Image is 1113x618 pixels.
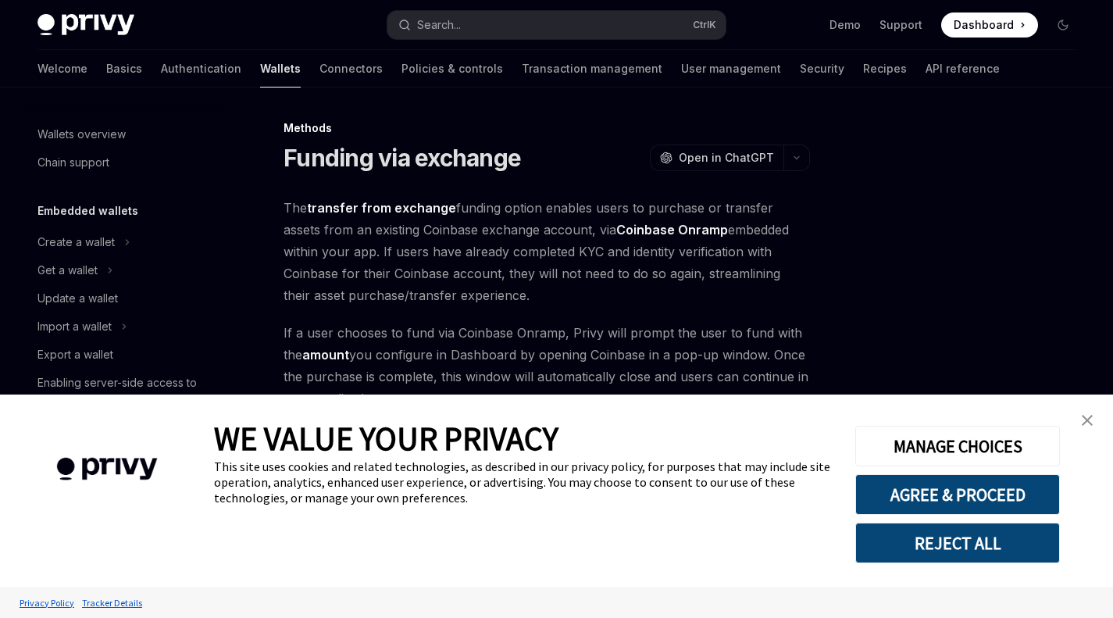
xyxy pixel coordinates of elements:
a: Wallets overview [25,120,225,148]
span: The funding option enables users to purchase or transfer assets from an existing Coinbase exchang... [284,197,810,306]
button: MANAGE CHOICES [855,426,1060,466]
a: Privacy Policy [16,589,78,616]
span: Ctrl K [693,19,716,31]
a: Chain support [25,148,225,177]
div: Update a wallet [37,289,118,308]
h1: Funding via exchange [284,144,521,172]
a: Enabling server-side access to user wallets [25,369,225,416]
a: Recipes [863,50,907,88]
img: company logo [23,435,191,503]
a: Support [879,17,922,33]
span: Open in ChatGPT [679,150,774,166]
a: Authentication [161,50,241,88]
div: Enabling server-side access to user wallets [37,373,216,411]
a: Connectors [319,50,383,88]
span: Dashboard [954,17,1014,33]
div: Wallets overview [37,125,126,144]
a: Policies & controls [401,50,503,88]
a: Tracker Details [78,589,146,616]
a: Security [800,50,844,88]
a: Demo [829,17,861,33]
a: User management [681,50,781,88]
div: Create a wallet [37,233,115,252]
a: Basics [106,50,142,88]
button: AGREE & PROCEED [855,474,1060,515]
a: close banner [1072,405,1103,436]
h5: Embedded wallets [37,202,138,220]
a: Export a wallet [25,341,225,369]
button: Search...CtrlK [387,11,725,39]
a: Welcome [37,50,87,88]
div: Get a wallet [37,261,98,280]
div: This site uses cookies and related technologies, as described in our privacy policy, for purposes... [214,459,832,505]
a: API reference [926,50,1000,88]
a: Dashboard [941,13,1038,38]
div: Methods [284,120,810,136]
a: amount [302,347,349,363]
button: Open in ChatGPT [650,145,783,171]
div: Export a wallet [37,345,113,364]
a: Wallets [260,50,301,88]
img: close banner [1082,415,1093,426]
button: REJECT ALL [855,523,1060,563]
span: If a user chooses to fund via Coinbase Onramp, Privy will prompt the user to fund with the you co... [284,322,810,409]
div: Search... [417,16,461,34]
strong: transfer from exchange [307,200,456,216]
img: dark logo [37,14,134,36]
div: Import a wallet [37,317,112,336]
a: Coinbase Onramp [616,222,728,238]
a: Transaction management [522,50,662,88]
a: Update a wallet [25,284,225,313]
button: Toggle dark mode [1051,13,1076,38]
div: Chain support [37,153,109,172]
span: WE VALUE YOUR PRIVACY [214,418,558,459]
